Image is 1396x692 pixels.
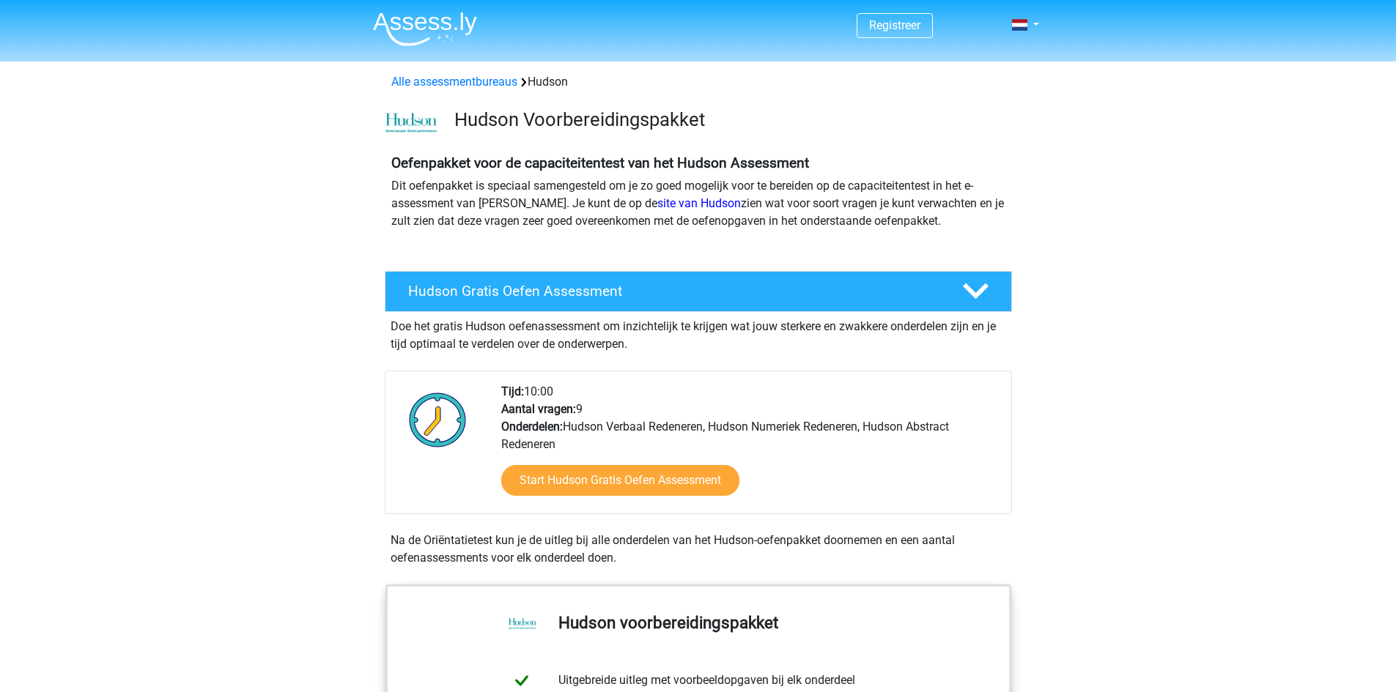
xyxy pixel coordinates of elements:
b: Tijd: [501,384,524,398]
a: Hudson Gratis Oefen Assessment [379,271,1018,312]
img: Klok [401,383,475,456]
b: Aantal vragen: [501,402,576,416]
a: Registreer [869,18,920,32]
h3: Hudson Voorbereidingspakket [454,108,1000,131]
div: Doe het gratis Hudson oefenassessment om inzichtelijk te krijgen wat jouw sterkere en zwakkere on... [385,312,1012,353]
img: cefd0e47479f4eb8e8c001c0d358d5812e054fa8.png [385,113,437,133]
div: Hudson [385,73,1011,91]
a: site van Hudson [657,196,741,210]
a: Start Hudson Gratis Oefen Assessment [501,465,739,496]
b: Oefenpakket voor de capaciteitentest van het Hudson Assessment [391,155,809,171]
b: Onderdelen: [501,420,563,434]
a: Alle assessmentbureaus [391,75,517,89]
p: Dit oefenpakket is speciaal samengesteld om je zo goed mogelijk voor te bereiden op de capaciteit... [391,177,1005,230]
img: Assessly [373,12,477,46]
h4: Hudson Gratis Oefen Assessment [408,283,939,300]
div: Na de Oriëntatietest kun je de uitleg bij alle onderdelen van het Hudson-oefenpakket doornemen en... [385,532,1012,567]
div: 10:00 9 Hudson Verbaal Redeneren, Hudson Numeriek Redeneren, Hudson Abstract Redeneren [490,383,1011,513]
